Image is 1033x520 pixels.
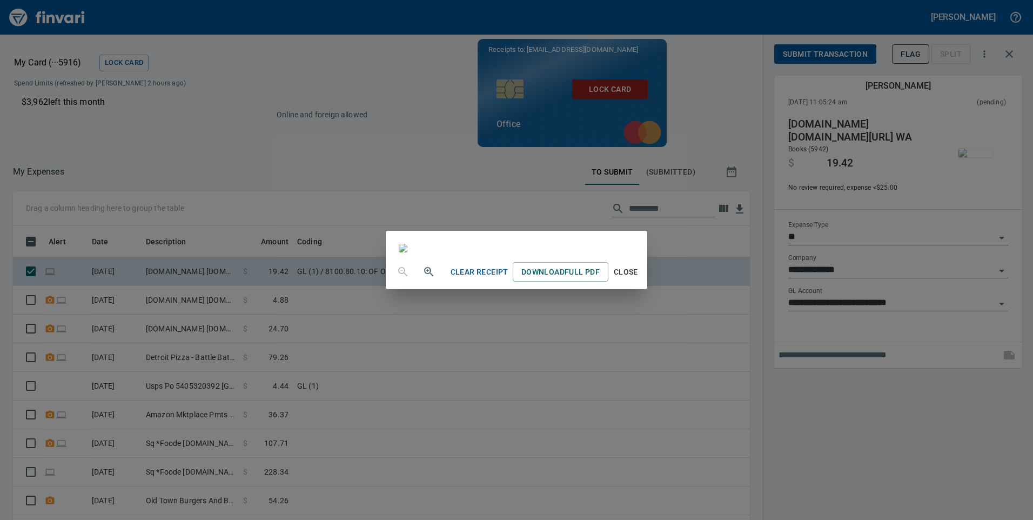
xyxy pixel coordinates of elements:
[521,265,600,279] span: Download Full PDF
[399,244,407,252] img: receipts%2Ftapani%2F2025-09-24%2FY25zNUE7hFNub98lOfxe4lQoLy93__g8zMjIliT9xIz8Nwqjvc3.jpg
[451,265,508,279] span: Clear Receipt
[608,262,643,282] button: Close
[613,265,639,279] span: Close
[513,262,608,282] a: DownloadFull PDF
[446,262,513,282] button: Clear Receipt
